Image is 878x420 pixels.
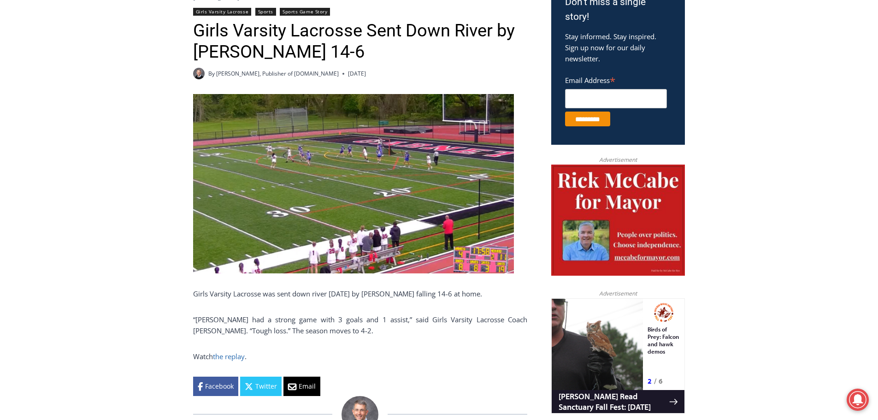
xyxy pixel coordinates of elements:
p: “[PERSON_NAME] had a strong game with 3 goals and 1 assist,” said Girls Varsity Lacrosse Coach [P... [193,314,527,336]
p: Watch . [193,351,527,362]
a: the replay [213,352,245,361]
span: Advertisement [590,155,646,164]
p: Stay informed. Stay inspired. Sign up now for our daily newsletter. [565,31,671,64]
a: Twitter [240,377,282,396]
span: Intern @ [DOMAIN_NAME] [241,92,427,112]
a: Sports [255,8,276,16]
a: Author image [193,68,205,79]
time: [DATE] [348,69,366,78]
div: Birds of Prey: Falcon and hawk demos [96,27,129,76]
a: [PERSON_NAME], Publisher of [DOMAIN_NAME] [216,70,339,77]
label: Email Address [565,71,667,88]
a: Girls Varsity Lacrosse [193,8,252,16]
span: Advertisement [590,289,646,298]
a: Facebook [193,377,238,396]
a: Sports Game Story [280,8,330,16]
div: 2 [96,78,100,87]
a: Intern @ [DOMAIN_NAME] [222,89,447,115]
div: "At the 10am stand-up meeting, each intern gets a chance to take [PERSON_NAME] and the other inte... [233,0,436,89]
div: 6 [107,78,112,87]
a: [PERSON_NAME] Read Sanctuary Fall Fest: [DATE] [0,92,133,115]
h1: Girls Varsity Lacrosse Sent Down River by [PERSON_NAME] 14-6 [193,20,527,62]
h4: [PERSON_NAME] Read Sanctuary Fall Fest: [DATE] [7,93,118,114]
p: Girls Varsity Lacrosse was sent down river [DATE] by [PERSON_NAME] falling 14-6 at home. [193,288,527,299]
img: McCabe for Mayor [551,165,685,276]
div: / [103,78,105,87]
a: Email [283,377,320,396]
span: By [208,69,215,78]
img: Girls Varsity Lacrosse 05-10-2021 vs. Hendrick Hudson - 1 [193,94,514,273]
